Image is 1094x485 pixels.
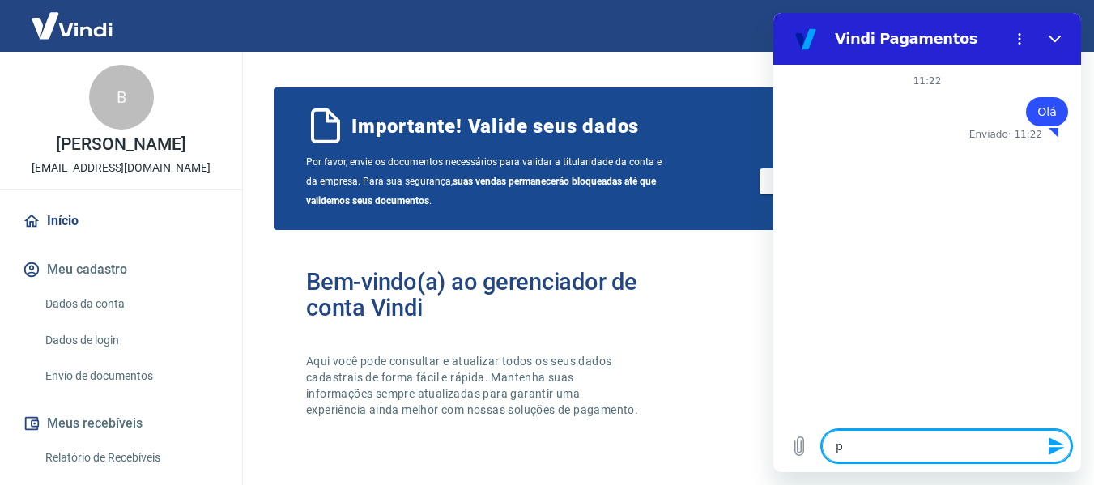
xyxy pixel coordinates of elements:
a: Enviar documentos [760,168,928,194]
button: Meus recebíveis [19,406,223,441]
iframe: Janela de mensagens [773,13,1081,472]
p: Aqui você pode consultar e atualizar todos os seus dados cadastrais de forma fácil e rápida. Mant... [306,353,641,418]
span: Importante! Valide seus dados [351,113,639,139]
a: Início [19,203,223,239]
a: Relatório de Recebíveis [39,441,223,474]
p: [EMAIL_ADDRESS][DOMAIN_NAME] [32,160,211,177]
button: Sair [1016,11,1075,41]
div: B [89,65,154,130]
p: [PERSON_NAME] [56,136,185,153]
button: Meu cadastro [19,252,223,287]
a: Envio de documentos [39,359,223,393]
b: suas vendas permanecerão bloqueadas até que validemos seus documentos [306,176,656,206]
span: Por favor, envie os documentos necessários para validar a titularidade da conta e da empresa. Par... [306,152,665,211]
h2: Bem-vindo(a) ao gerenciador de conta Vindi [306,269,665,321]
img: Vindi [19,1,125,50]
a: Dados da conta [39,287,223,321]
a: Dados de login [39,324,223,357]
